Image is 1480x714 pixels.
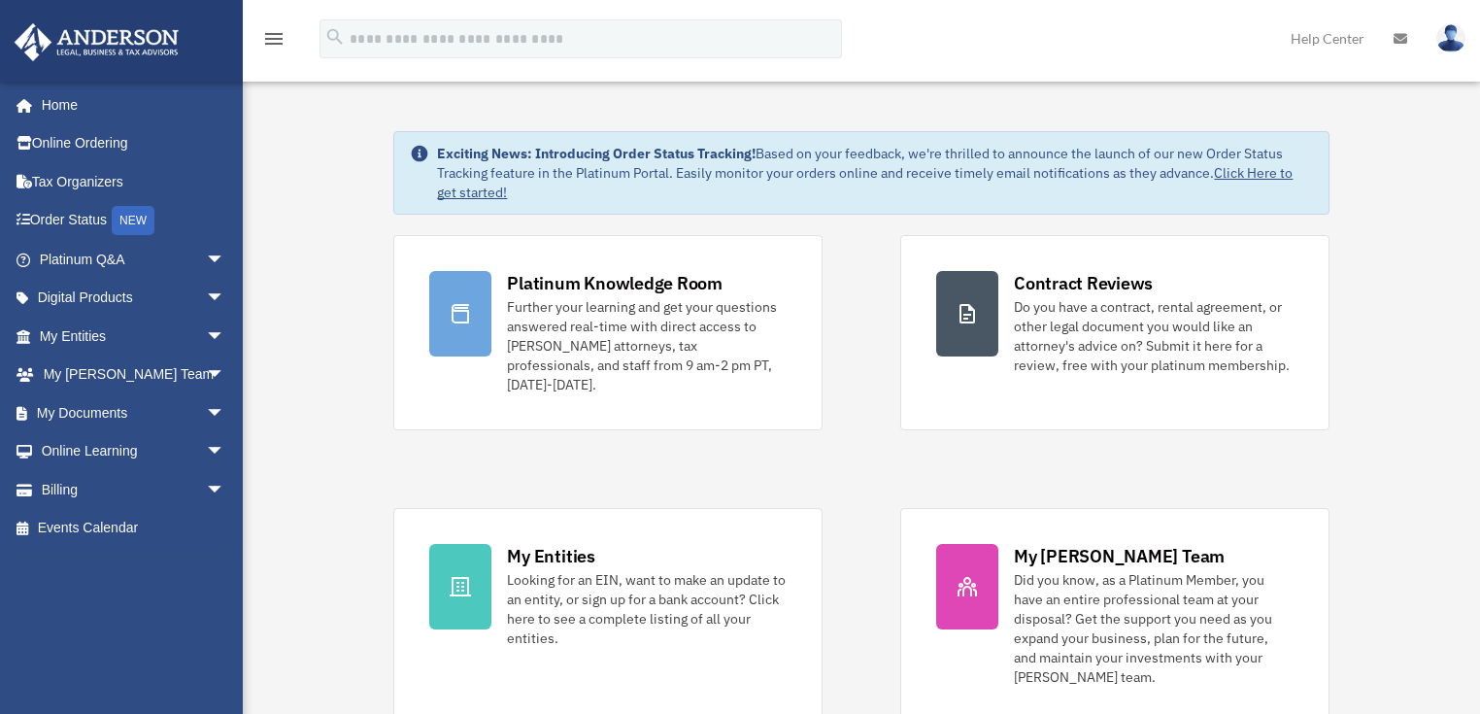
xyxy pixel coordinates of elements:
[14,432,254,471] a: Online Learningarrow_drop_down
[393,235,823,430] a: Platinum Knowledge Room Further your learning and get your questions answered real-time with dire...
[206,470,245,510] span: arrow_drop_down
[262,27,286,51] i: menu
[507,297,787,394] div: Further your learning and get your questions answered real-time with direct access to [PERSON_NAM...
[14,240,254,279] a: Platinum Q&Aarrow_drop_down
[1014,297,1294,375] div: Do you have a contract, rental agreement, or other legal document you would like an attorney's ad...
[9,23,185,61] img: Anderson Advisors Platinum Portal
[206,432,245,472] span: arrow_drop_down
[14,317,254,356] a: My Entitiesarrow_drop_down
[1014,544,1225,568] div: My [PERSON_NAME] Team
[206,317,245,357] span: arrow_drop_down
[14,85,245,124] a: Home
[1014,570,1294,687] div: Did you know, as a Platinum Member, you have an entire professional team at your disposal? Get th...
[507,570,787,648] div: Looking for an EIN, want to make an update to an entity, or sign up for a bank account? Click her...
[206,356,245,395] span: arrow_drop_down
[14,393,254,432] a: My Documentsarrow_drop_down
[507,544,594,568] div: My Entities
[14,162,254,201] a: Tax Organizers
[262,34,286,51] a: menu
[206,240,245,280] span: arrow_drop_down
[437,144,1312,202] div: Based on your feedback, we're thrilled to announce the launch of our new Order Status Tracking fe...
[206,393,245,433] span: arrow_drop_down
[14,124,254,163] a: Online Ordering
[900,235,1329,430] a: Contract Reviews Do you have a contract, rental agreement, or other legal document you would like...
[324,26,346,48] i: search
[14,201,254,241] a: Order StatusNEW
[1436,24,1465,52] img: User Pic
[14,356,254,394] a: My [PERSON_NAME] Teamarrow_drop_down
[112,206,154,235] div: NEW
[14,279,254,318] a: Digital Productsarrow_drop_down
[206,279,245,319] span: arrow_drop_down
[507,271,723,295] div: Platinum Knowledge Room
[14,509,254,548] a: Events Calendar
[437,164,1293,201] a: Click Here to get started!
[14,470,254,509] a: Billingarrow_drop_down
[437,145,756,162] strong: Exciting News: Introducing Order Status Tracking!
[1014,271,1153,295] div: Contract Reviews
